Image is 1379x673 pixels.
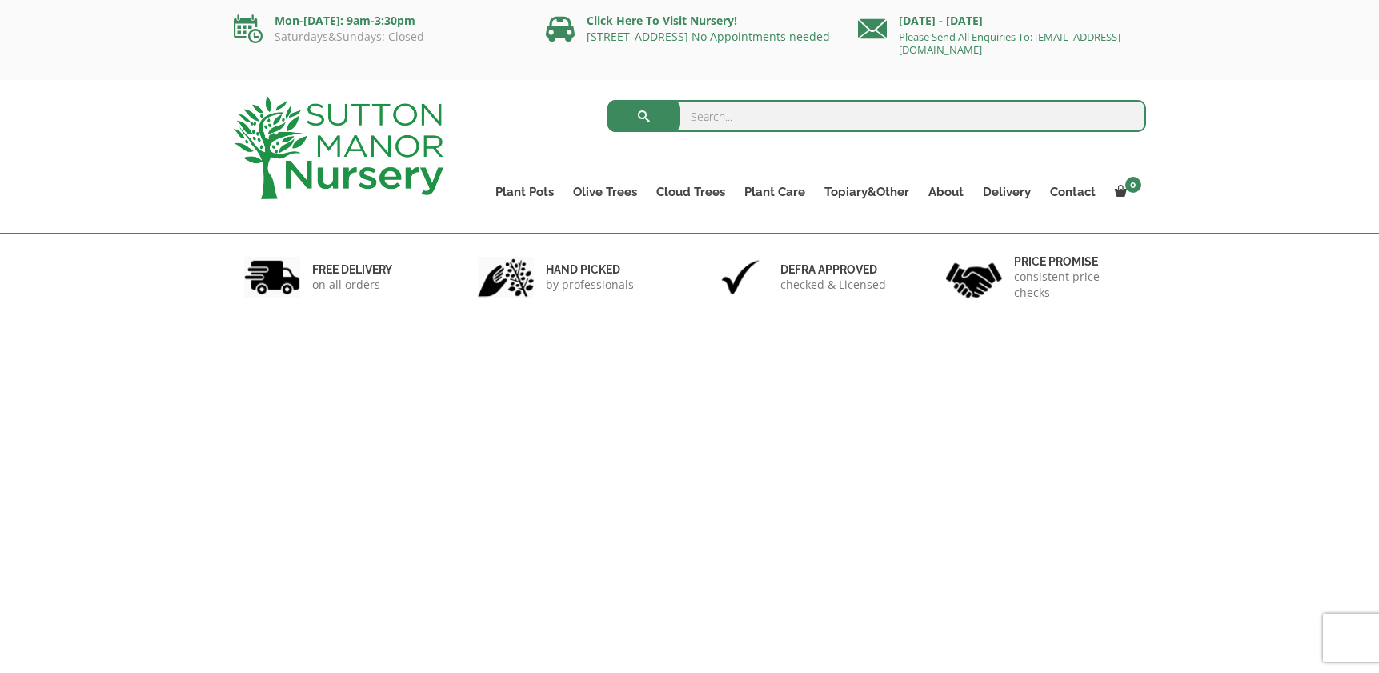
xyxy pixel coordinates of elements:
a: [STREET_ADDRESS] No Appointments needed [587,29,830,44]
a: Contact [1040,181,1105,203]
p: checked & Licensed [780,277,886,293]
a: Plant Pots [486,181,563,203]
a: 0 [1105,181,1146,203]
a: Click Here To Visit Nursery! [587,13,737,28]
img: 4.jpg [946,253,1002,302]
p: Saturdays&Sundays: Closed [234,30,522,43]
img: 3.jpg [712,257,768,298]
span: 0 [1125,177,1141,193]
img: 1.jpg [244,257,300,298]
a: Plant Care [735,181,815,203]
a: Please Send All Enquiries To: [EMAIL_ADDRESS][DOMAIN_NAME] [899,30,1120,57]
img: logo [234,96,443,199]
h6: hand picked [546,262,634,277]
a: Topiary&Other [815,181,919,203]
h6: Defra approved [780,262,886,277]
a: Cloud Trees [647,181,735,203]
p: [DATE] - [DATE] [858,11,1146,30]
p: consistent price checks [1014,269,1136,301]
h6: FREE DELIVERY [312,262,392,277]
a: Delivery [973,181,1040,203]
a: Olive Trees [563,181,647,203]
p: Mon-[DATE]: 9am-3:30pm [234,11,522,30]
p: by professionals [546,277,634,293]
input: Search... [607,100,1146,132]
a: About [919,181,973,203]
h6: Price promise [1014,254,1136,269]
img: 2.jpg [478,257,534,298]
p: on all orders [312,277,392,293]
